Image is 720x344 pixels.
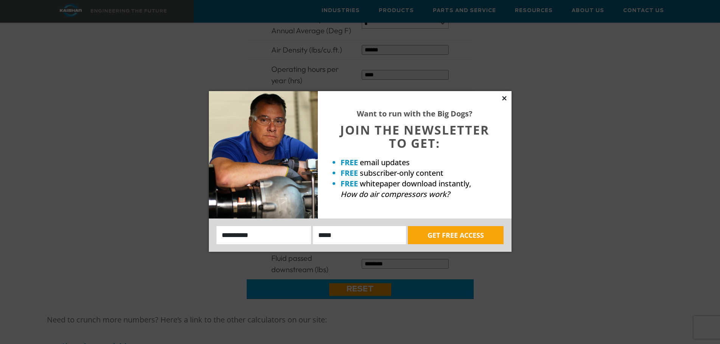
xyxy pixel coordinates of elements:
em: How do air compressors work? [341,189,450,199]
strong: FREE [341,168,358,178]
strong: Want to run with the Big Dogs? [357,108,473,119]
span: email updates [360,157,410,167]
strong: FREE [341,157,358,167]
input: Name: [216,226,311,244]
input: Email [313,226,406,244]
span: whitepaper download instantly, [360,178,471,189]
button: GET FREE ACCESS [408,226,504,244]
button: Close [501,95,508,102]
strong: FREE [341,178,358,189]
span: subscriber-only content [360,168,443,178]
span: JOIN THE NEWSLETTER TO GET: [340,122,489,151]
